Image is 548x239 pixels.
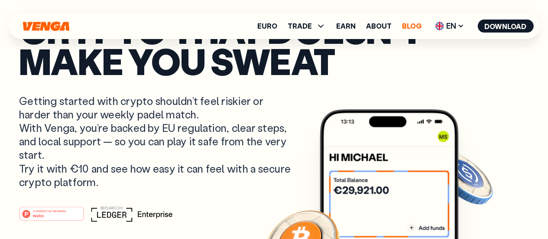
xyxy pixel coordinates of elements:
[366,23,392,29] a: About
[477,20,533,33] button: Download
[19,14,529,77] p: Crypto that doesn’t make you sweat
[19,212,84,223] a: #1 PRODUCT OF THE MONTHWeb3
[288,23,312,29] span: TRADE
[402,23,422,29] a: Blog
[432,19,467,33] span: EN
[33,210,66,213] tspan: #1 PRODUCT OF THE MONTH
[336,23,356,29] a: Earn
[22,21,70,31] svg: Home
[257,23,277,29] a: Euro
[19,94,293,189] p: Getting started with crypto shouldn’t feel riskier or harder than your weekly padel match. With V...
[435,22,444,30] img: flag-uk
[432,146,495,209] img: USDC coin
[33,213,44,218] tspan: Web3
[288,21,326,31] span: TRADE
